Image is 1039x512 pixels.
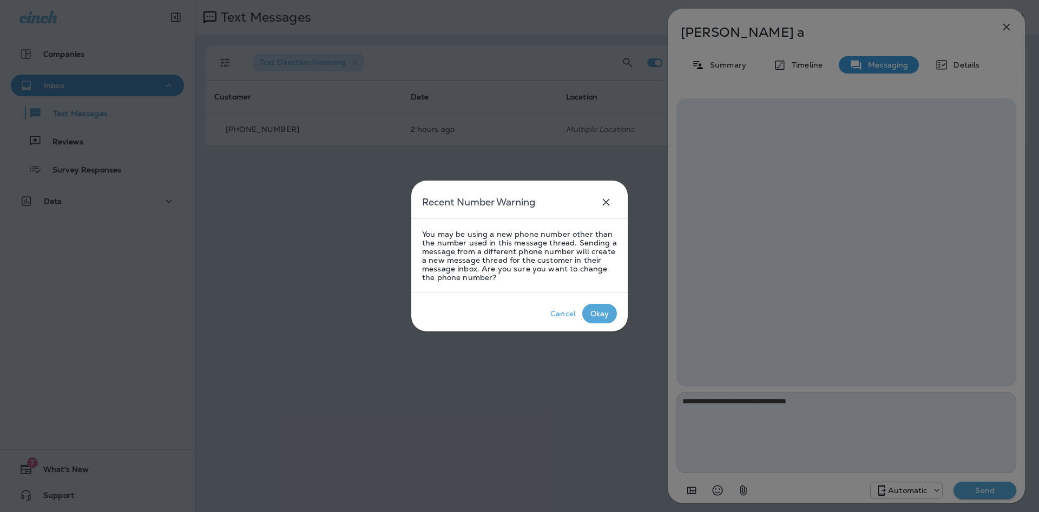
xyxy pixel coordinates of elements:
h5: Recent Number Warning [422,194,535,211]
button: close [595,191,617,213]
button: Okay [582,304,617,323]
div: Okay [590,309,609,318]
div: Cancel [550,309,576,318]
button: Cancel [544,304,582,323]
p: You may be using a new phone number other than the number used in this message thread. Sending a ... [422,230,617,282]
